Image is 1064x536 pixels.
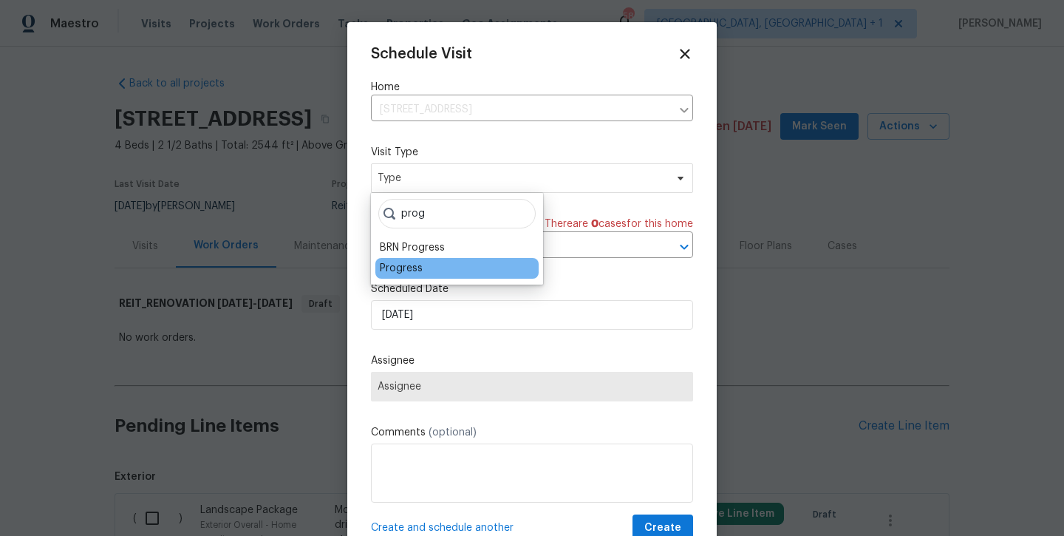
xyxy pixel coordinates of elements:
input: Enter in an address [371,98,671,121]
div: Progress [380,261,423,276]
button: Open [674,237,695,257]
span: Create and schedule another [371,520,514,535]
span: Type [378,171,665,186]
label: Assignee [371,353,693,368]
span: There are case s for this home [545,217,693,231]
span: Schedule Visit [371,47,472,61]
span: Assignee [378,381,686,393]
label: Comments [371,425,693,440]
span: Close [677,46,693,62]
div: BRN Progress [380,240,445,255]
span: 0 [591,219,598,229]
input: M/D/YYYY [371,300,693,330]
label: Scheduled Date [371,282,693,296]
label: Visit Type [371,145,693,160]
span: (optional) [429,427,477,438]
label: Home [371,80,693,95]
